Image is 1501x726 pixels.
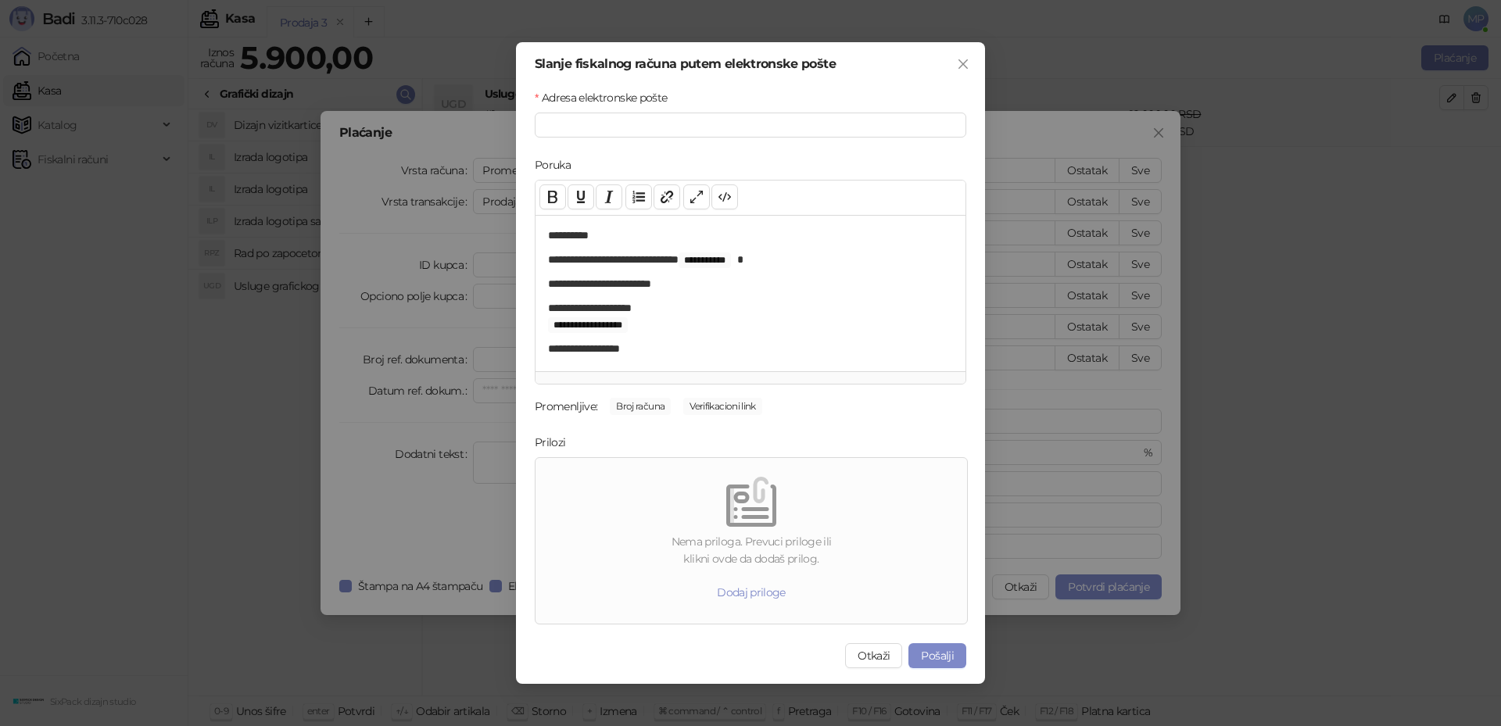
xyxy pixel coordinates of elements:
[610,398,671,415] span: Broj računa
[726,477,776,527] img: empty
[535,398,597,415] div: Promenljive:
[704,580,798,605] button: Dodaj priloge
[683,184,710,209] button: Full screen
[711,184,738,209] button: Code view
[683,398,761,415] span: Verifikacioni link
[542,533,961,567] div: Nema priloga. Prevuci priloge ili klikni ovde da dodaš prilog.
[957,58,969,70] span: close
[951,58,976,70] span: Zatvori
[951,52,976,77] button: Close
[845,643,902,668] button: Otkaži
[542,464,961,617] span: emptyNema priloga. Prevuci priloge iliklikni ovde da dodaš prilog.Dodaj priloge
[625,184,652,209] button: List
[535,113,966,138] input: Adresa elektronske pošte
[596,184,622,209] button: Italic
[535,58,966,70] div: Slanje fiskalnog računa putem elektronske pošte
[654,184,680,209] button: Link
[539,184,566,209] button: Bold
[535,89,677,106] label: Adresa elektronske pošte
[908,643,966,668] button: Pošalji
[535,434,575,451] label: Prilozi
[535,156,581,173] label: Poruka
[568,184,594,209] button: Underline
